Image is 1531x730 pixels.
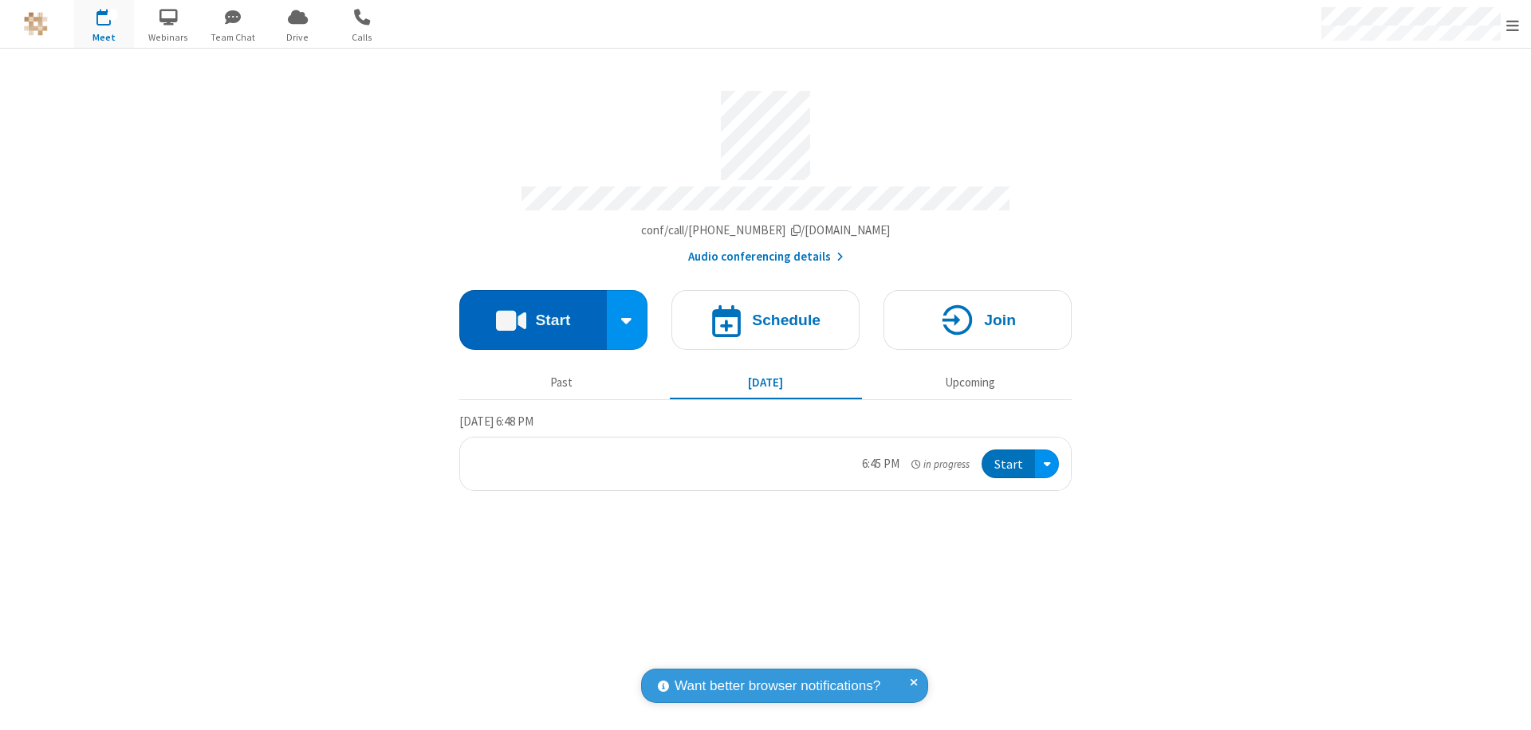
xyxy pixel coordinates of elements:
[607,290,648,350] div: Start conference options
[675,676,880,697] span: Want better browser notifications?
[688,248,844,266] button: Audio conferencing details
[982,449,1035,479] button: Start
[670,367,862,398] button: [DATE]
[671,290,860,350] button: Schedule
[984,312,1016,328] h4: Join
[459,290,607,350] button: Start
[459,414,533,429] span: [DATE] 6:48 PM
[108,9,118,21] div: 1
[466,367,658,398] button: Past
[459,79,1072,266] section: Account details
[884,290,1072,350] button: Join
[911,457,970,472] em: in progress
[268,30,328,45] span: Drive
[641,222,891,237] span: Copy my meeting room link
[874,367,1066,398] button: Upcoming
[535,312,570,328] h4: Start
[752,312,821,328] h4: Schedule
[459,412,1072,492] section: Today's Meetings
[139,30,199,45] span: Webinars
[333,30,392,45] span: Calls
[24,12,48,36] img: QA Selenium DO NOT DELETE OR CHANGE
[862,455,899,473] div: 6:45 PM
[641,222,891,240] button: Copy my meeting room linkCopy my meeting room link
[203,30,263,45] span: Team Chat
[1491,689,1519,719] iframe: Chat
[74,30,134,45] span: Meet
[1035,449,1059,479] div: Open menu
